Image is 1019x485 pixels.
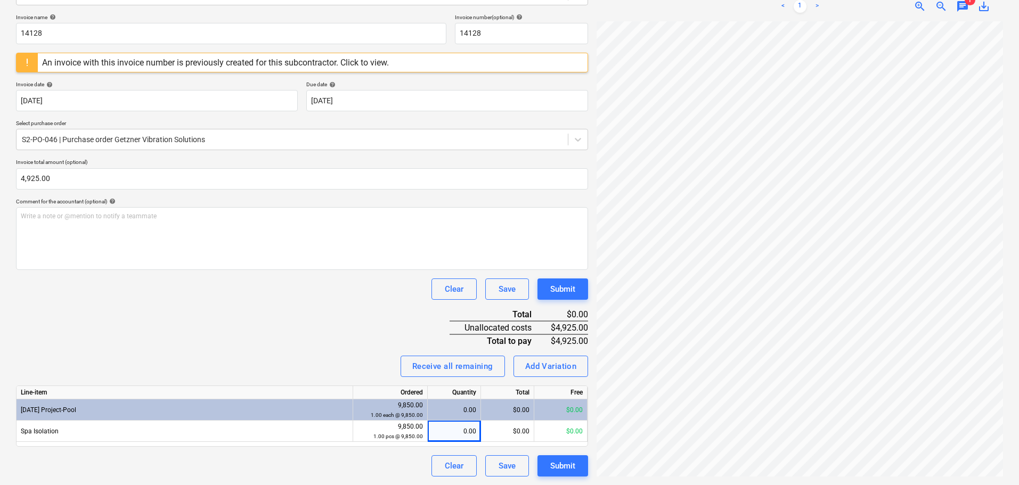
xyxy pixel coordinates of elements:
[550,459,575,473] div: Submit
[16,14,446,21] div: Invoice name
[514,14,523,20] span: help
[445,459,463,473] div: Clear
[534,399,588,421] div: $0.00
[450,308,548,321] div: Total
[16,120,588,129] p: Select purchase order
[16,168,588,190] input: Invoice total amount (optional)
[485,278,529,300] button: Save
[445,282,463,296] div: Clear
[353,386,428,399] div: Ordered
[16,81,298,88] div: Invoice date
[16,90,298,111] input: Invoice date not specified
[44,81,53,88] span: help
[431,455,477,476] button: Clear
[412,359,493,373] div: Receive all remaining
[455,14,588,21] div: Invoice number (optional)
[549,308,589,321] div: $0.00
[450,334,548,347] div: Total to pay
[371,412,423,418] small: 1.00 each @ 9,850.00
[16,159,588,168] p: Invoice total amount (optional)
[401,356,505,377] button: Receive all remaining
[550,282,575,296] div: Submit
[373,433,423,439] small: 1.00 pcs @ 9,850.00
[534,421,588,442] div: $0.00
[428,386,481,399] div: Quantity
[16,198,588,205] div: Comment for the accountant (optional)
[107,198,116,204] span: help
[306,90,588,111] input: Due date not specified
[549,321,589,334] div: $4,925.00
[357,422,423,441] div: 9,850.00
[42,57,389,68] div: An invoice with this invoice number is previously created for this subcontractor. Click to view.
[16,23,446,44] input: Invoice name
[450,321,548,334] div: Unallocated costs
[431,278,477,300] button: Clear
[485,455,529,476] button: Save
[47,14,56,20] span: help
[17,421,353,442] div: Spa Isolation
[537,455,588,476] button: Submit
[432,399,476,421] div: 0.00
[525,359,577,373] div: Add Variation
[549,334,589,347] div: $4,925.00
[499,282,516,296] div: Save
[513,356,589,377] button: Add Variation
[306,81,588,88] div: Due date
[481,399,534,421] div: $0.00
[327,81,336,88] span: help
[499,459,516,473] div: Save
[537,278,588,300] button: Submit
[966,434,1019,485] iframe: Chat Widget
[481,386,534,399] div: Total
[432,421,476,442] div: 0.00
[534,386,588,399] div: Free
[455,23,588,44] input: Invoice number
[21,406,76,414] span: 3-18-03 Project-Pool
[481,421,534,442] div: $0.00
[17,386,353,399] div: Line-item
[357,400,423,420] div: 9,850.00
